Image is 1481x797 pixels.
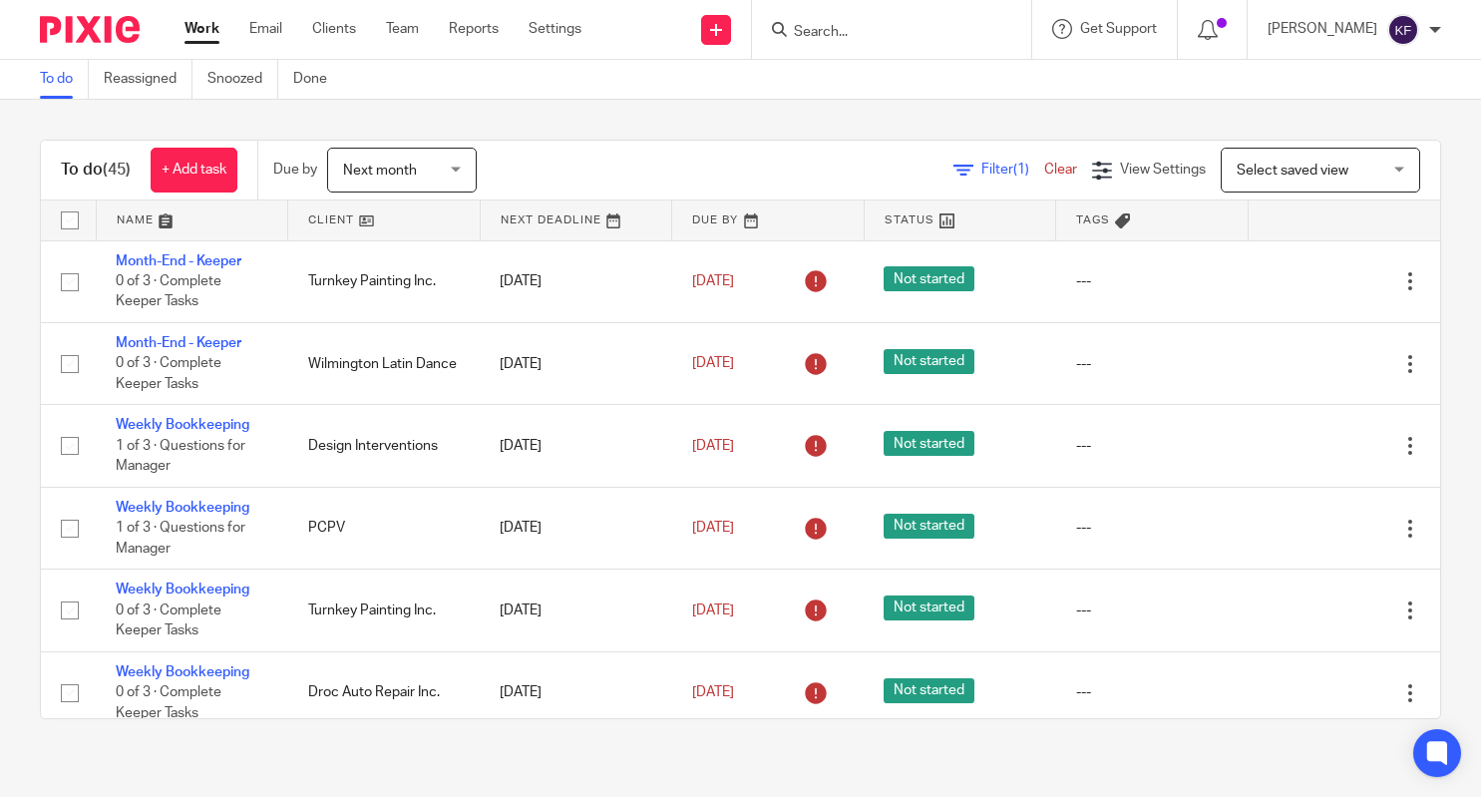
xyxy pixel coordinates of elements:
span: 0 of 3 · Complete Keeper Tasks [116,274,221,309]
a: Month-End - Keeper [116,336,241,350]
a: Weekly Bookkeeping [116,665,249,679]
td: Turnkey Painting Inc. [288,570,481,651]
span: Not started [884,678,974,703]
div: --- [1076,436,1229,456]
span: Not started [884,431,974,456]
td: [DATE] [480,487,672,569]
span: [DATE] [692,439,734,453]
span: View Settings [1120,163,1206,177]
a: Clients [312,19,356,39]
div: --- [1076,600,1229,620]
span: [DATE] [692,357,734,371]
td: Turnkey Painting Inc. [288,240,481,322]
span: Not started [884,266,974,291]
span: [DATE] [692,521,734,535]
a: To do [40,60,89,99]
span: (1) [1013,163,1029,177]
span: Next month [343,164,417,178]
a: Email [249,19,282,39]
span: (45) [103,162,131,178]
a: Done [293,60,342,99]
td: [DATE] [480,651,672,733]
div: --- [1076,271,1229,291]
p: Due by [273,160,317,180]
span: Not started [884,596,974,620]
td: [DATE] [480,570,672,651]
span: Select saved view [1237,164,1348,178]
a: Team [386,19,419,39]
span: [DATE] [692,685,734,699]
span: Filter [981,163,1044,177]
td: Wilmington Latin Dance [288,322,481,404]
td: PCPV [288,487,481,569]
h1: To do [61,160,131,181]
a: Clear [1044,163,1077,177]
div: --- [1076,682,1229,702]
a: Snoozed [207,60,278,99]
span: Not started [884,514,974,539]
a: Settings [529,19,581,39]
span: [DATE] [692,274,734,288]
td: Droc Auto Repair Inc. [288,651,481,733]
a: Weekly Bookkeeping [116,501,249,515]
span: 1 of 3 · Questions for Manager [116,521,245,556]
span: 0 of 3 · Complete Keeper Tasks [116,685,221,720]
a: Weekly Bookkeeping [116,583,249,597]
a: + Add task [151,148,237,193]
a: Reassigned [104,60,192,99]
a: Reports [449,19,499,39]
img: svg%3E [1387,14,1419,46]
span: [DATE] [692,603,734,617]
td: [DATE] [480,322,672,404]
span: 1 of 3 · Questions for Manager [116,439,245,474]
a: Weekly Bookkeeping [116,418,249,432]
span: 0 of 3 · Complete Keeper Tasks [116,603,221,638]
div: --- [1076,518,1229,538]
a: Work [185,19,219,39]
span: Get Support [1080,22,1157,36]
span: Not started [884,349,974,374]
td: [DATE] [480,405,672,487]
div: --- [1076,354,1229,374]
td: [DATE] [480,240,672,322]
span: Tags [1076,214,1110,225]
td: Design Interventions [288,405,481,487]
img: Pixie [40,16,140,43]
p: [PERSON_NAME] [1268,19,1377,39]
span: 0 of 3 · Complete Keeper Tasks [116,357,221,392]
input: Search [792,24,971,42]
a: Month-End - Keeper [116,254,241,268]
